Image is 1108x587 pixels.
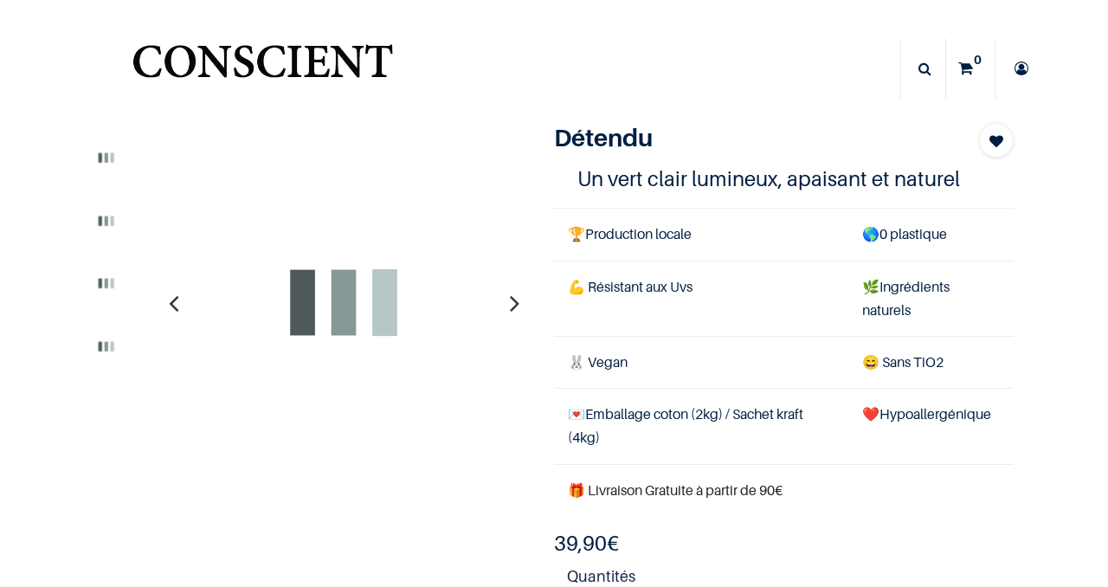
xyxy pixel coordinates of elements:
a: Logo of Conscient [129,35,396,103]
td: Ingrédients naturels [848,261,1014,336]
a: 0 [946,38,995,99]
img: Product image [164,123,524,483]
b: € [554,531,619,556]
font: 🎁 Livraison Gratuite à partir de 90€ [568,481,783,499]
sup: 0 [969,51,986,68]
td: 0 plastique [848,209,1014,261]
iframe: Tidio Chat [1019,475,1100,557]
img: Product image [80,257,132,310]
td: ans TiO2 [848,336,1014,388]
img: Product image [80,132,132,184]
span: 🌿 [862,278,879,295]
img: Product image [80,319,132,372]
img: Product image [80,194,132,247]
span: 🏆 [568,225,585,242]
td: Emballage coton (2kg) / Sachet kraft (4kg) [554,389,848,464]
span: 🌎 [862,225,879,242]
td: Production locale [554,209,848,261]
span: 🐰 Vegan [568,353,628,371]
button: Add to wishlist [979,123,1014,158]
h1: Détendu [554,123,944,152]
span: Add to wishlist [989,131,1003,152]
span: 💪 Résistant aux Uvs [568,278,692,295]
span: 39,90 [554,531,607,556]
h4: Un vert clair lumineux, apaisant et naturel [577,165,991,192]
img: Conscient [129,35,396,103]
span: 💌 [568,405,585,423]
td: ❤️Hypoallergénique [848,389,1014,464]
span: 😄 S [862,353,890,371]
